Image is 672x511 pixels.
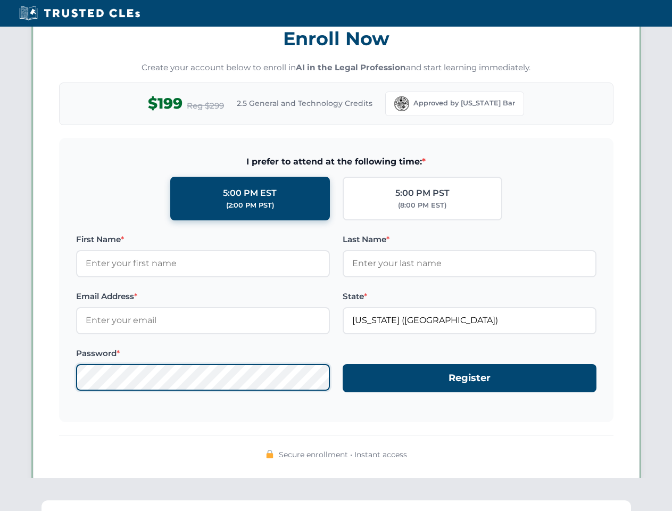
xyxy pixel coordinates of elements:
[279,449,407,460] span: Secure enrollment • Instant access
[76,250,330,277] input: Enter your first name
[76,290,330,303] label: Email Address
[343,307,596,334] input: Florida (FL)
[343,364,596,392] button: Register
[59,62,613,74] p: Create your account below to enroll in and start learning immediately.
[76,347,330,360] label: Password
[226,200,274,211] div: (2:00 PM PST)
[76,307,330,334] input: Enter your email
[237,97,372,109] span: 2.5 General and Technology Credits
[266,450,274,458] img: 🔒
[223,186,277,200] div: 5:00 PM EST
[16,5,143,21] img: Trusted CLEs
[343,250,596,277] input: Enter your last name
[187,100,224,112] span: Reg $299
[413,98,515,109] span: Approved by [US_STATE] Bar
[76,155,596,169] span: I prefer to attend at the following time:
[296,62,406,72] strong: AI in the Legal Profession
[394,96,409,111] img: Florida Bar
[59,22,613,55] h3: Enroll Now
[395,186,450,200] div: 5:00 PM PST
[76,233,330,246] label: First Name
[398,200,446,211] div: (8:00 PM EST)
[148,92,182,116] span: $199
[343,290,596,303] label: State
[343,233,596,246] label: Last Name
